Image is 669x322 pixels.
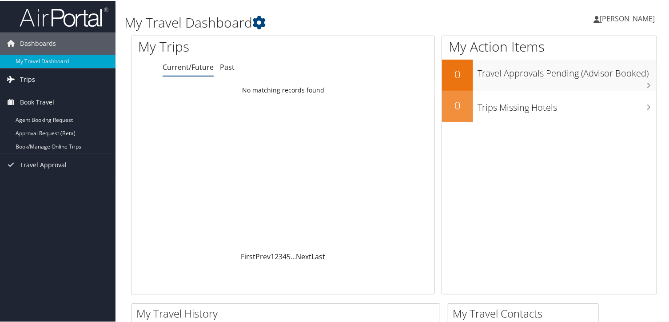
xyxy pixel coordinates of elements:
[20,90,54,113] span: Book Travel
[20,6,108,27] img: airportal-logo.png
[124,12,484,31] h1: My Travel Dashboard
[442,59,657,90] a: 0Travel Approvals Pending (Advisor Booked)
[593,4,664,31] a: [PERSON_NAME]
[136,305,440,320] h2: My Travel History
[131,81,434,97] td: No matching records found
[138,36,302,55] h1: My Trips
[163,61,214,71] a: Current/Future
[311,251,325,261] a: Last
[442,97,473,112] h2: 0
[20,153,67,175] span: Travel Approval
[279,251,283,261] a: 3
[296,251,311,261] a: Next
[275,251,279,261] a: 2
[600,13,655,23] span: [PERSON_NAME]
[241,251,255,261] a: First
[283,251,287,261] a: 4
[442,90,657,121] a: 0Trips Missing Hotels
[287,251,291,261] a: 5
[20,68,35,90] span: Trips
[271,251,275,261] a: 1
[220,61,235,71] a: Past
[442,36,657,55] h1: My Action Items
[478,62,657,79] h3: Travel Approvals Pending (Advisor Booked)
[442,66,473,81] h2: 0
[20,32,56,54] span: Dashboards
[255,251,271,261] a: Prev
[478,96,657,113] h3: Trips Missing Hotels
[453,305,598,320] h2: My Travel Contacts
[291,251,296,261] span: …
